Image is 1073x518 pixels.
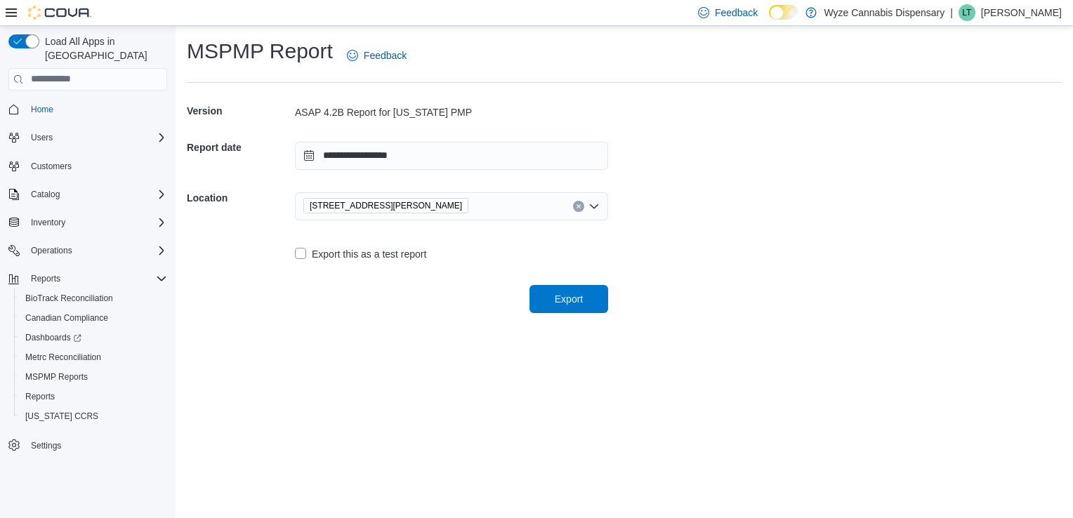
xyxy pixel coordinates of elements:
a: MSPMP Reports [20,368,93,385]
span: Catalog [25,186,167,203]
button: BioTrack Reconciliation [14,288,173,308]
div: ASAP 4.2B Report for [US_STATE] PMP [295,105,608,119]
span: Catalog [31,189,60,200]
span: Metrc Reconciliation [25,352,101,363]
button: Reports [25,270,66,287]
span: Inventory [25,214,167,231]
a: BioTrack Reconciliation [20,290,119,307]
button: Users [25,129,58,146]
span: Operations [31,245,72,256]
a: [US_STATE] CCRS [20,408,104,425]
a: Home [25,101,59,118]
h5: Location [187,184,292,212]
p: [PERSON_NAME] [981,4,1062,21]
span: Metrc Reconciliation [20,349,167,366]
span: Washington CCRS [20,408,167,425]
h5: Report date [187,133,292,161]
a: Feedback [341,41,412,69]
span: Users [25,129,167,146]
span: Dashboards [20,329,167,346]
a: Reports [20,388,60,405]
button: Catalog [3,185,173,204]
p: | [950,4,953,21]
span: Inventory [31,217,65,228]
span: Reports [31,273,60,284]
button: Reports [14,387,173,406]
div: Lucas Todd [959,4,975,21]
a: Canadian Compliance [20,310,114,326]
button: Inventory [25,214,71,231]
button: Export [529,285,608,313]
input: Press the down key to open a popover containing a calendar. [295,142,608,170]
span: Home [25,100,167,118]
span: [STREET_ADDRESS][PERSON_NAME] [310,199,462,213]
button: Metrc Reconciliation [14,347,173,367]
input: Accessible screen reader label [474,198,475,215]
button: Operations [25,242,78,259]
span: Reports [20,388,167,405]
button: [US_STATE] CCRS [14,406,173,426]
span: BioTrack Reconciliation [20,290,167,307]
input: Dark Mode [769,5,798,20]
p: Wyze Cannabis Dispensary [824,4,944,21]
span: Reports [25,270,167,287]
a: Dashboards [20,329,87,346]
button: Canadian Compliance [14,308,173,328]
span: BioTrack Reconciliation [25,293,113,304]
span: Export [555,292,583,306]
button: Users [3,128,173,147]
span: Customers [25,157,167,175]
span: Feedback [715,6,758,20]
a: Metrc Reconciliation [20,349,107,366]
span: MSPMP Reports [25,371,88,383]
span: LT [962,4,971,21]
span: Canadian Compliance [25,312,108,324]
button: MSPMP Reports [14,367,173,387]
button: Home [3,99,173,119]
span: Customers [31,161,72,172]
span: MSPMP Reports [20,368,167,385]
button: Customers [3,156,173,176]
span: Dashboards [25,332,81,343]
button: Open list of options [588,201,600,212]
img: Cova [28,6,91,20]
nav: Complex example [8,93,167,492]
span: Settings [25,436,167,453]
button: Catalog [25,186,65,203]
a: Dashboards [14,328,173,347]
span: Settings [31,440,61,451]
a: Customers [25,158,77,175]
label: Export this as a test report [295,246,426,263]
button: Inventory [3,213,173,232]
button: Reports [3,269,173,288]
span: Canadian Compliance [20,310,167,326]
a: Settings [25,437,67,454]
span: Home [31,104,53,115]
button: Clear input [573,201,584,212]
button: Settings [3,434,173,455]
span: Feedback [364,48,407,62]
span: Operations [25,242,167,259]
button: Operations [3,241,173,260]
h1: MSPMP Report [187,37,333,65]
span: Users [31,132,53,143]
span: 2300 S Harper Road [303,198,468,213]
h5: Version [187,97,292,125]
span: [US_STATE] CCRS [25,411,98,422]
span: Reports [25,391,55,402]
span: Load All Apps in [GEOGRAPHIC_DATA] [39,34,167,62]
